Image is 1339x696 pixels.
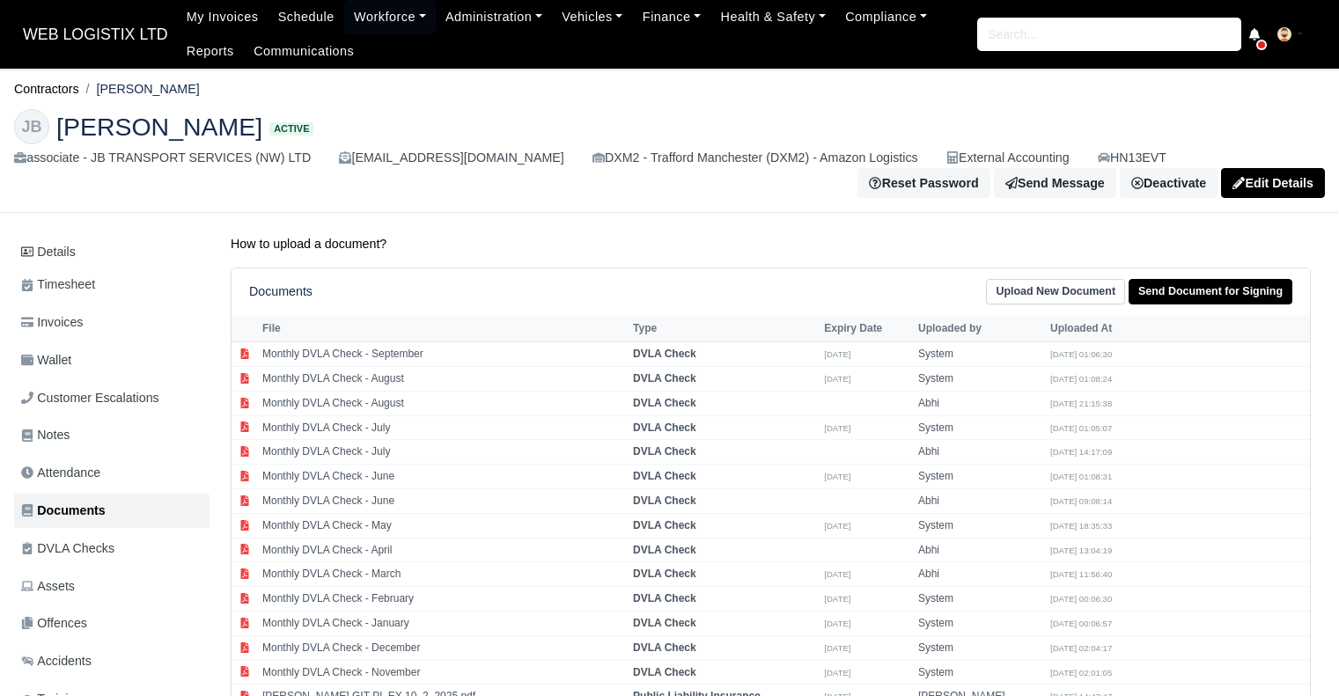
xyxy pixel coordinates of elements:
small: [DATE] 02:01:05 [1050,668,1112,678]
th: Type [629,316,820,342]
strong: DVLA Check [633,568,696,580]
td: Monthly DVLA Check - July [258,415,629,440]
span: [PERSON_NAME] [56,114,262,139]
a: Assets [14,569,210,604]
small: [DATE] [824,594,850,604]
td: Abhi [914,538,1046,562]
a: Upload New Document [986,279,1125,304]
small: [DATE] 01:05:07 [1050,423,1112,433]
strong: DVLA Check [633,372,696,385]
small: [DATE] 14:17:09 [1050,447,1112,457]
strong: DVLA Check [633,495,696,507]
td: System [914,415,1046,440]
td: Monthly DVLA Check - June [258,489,629,514]
a: Customer Escalations [14,381,210,415]
small: [DATE] 00:06:57 [1050,619,1112,628]
td: Monthly DVLA Check - September [258,342,629,367]
div: associate - JB TRANSPORT SERVICES (NW) LTD [14,148,311,168]
td: Monthly DVLA Check - November [258,660,629,685]
small: [DATE] [824,619,850,628]
td: Monthly DVLA Check - March [258,562,629,587]
strong: DVLA Check [633,445,696,458]
a: Offences [14,606,210,641]
small: [DATE] 01:06:30 [1050,349,1112,359]
strong: DVLA Check [633,470,696,482]
small: [DATE] 21:15:38 [1050,399,1112,408]
small: [DATE] 09:08:14 [1050,496,1112,506]
a: Wallet [14,343,210,377]
strong: DVLA Check [633,348,696,360]
td: System [914,660,1046,685]
strong: DVLA Check [633,666,696,678]
a: How to upload a document? [231,237,386,251]
td: Abhi [914,440,1046,465]
small: [DATE] 13:04:19 [1050,546,1112,555]
input: Search... [977,18,1241,51]
a: Send Message [994,168,1116,198]
div: Joshua James Blemmings [1,95,1338,213]
small: [DATE] [824,643,850,653]
a: Accidents [14,644,210,678]
small: [DATE] [824,349,850,359]
td: Monthly DVLA Check - April [258,538,629,562]
td: Monthly DVLA Check - August [258,367,629,392]
td: Monthly DVLA Check - June [258,465,629,489]
a: Edit Details [1221,168,1325,198]
small: [DATE] [824,569,850,579]
th: Uploaded At [1046,316,1178,342]
div: External Accounting [946,148,1070,168]
strong: DVLA Check [633,421,696,434]
div: JB [14,109,49,144]
a: Contractors [14,82,79,96]
td: Monthly DVLA Check - August [258,391,629,415]
span: Assets [21,576,75,597]
span: Wallet [21,350,71,370]
span: Notes [21,425,70,445]
small: [DATE] 18:35:33 [1050,521,1112,531]
a: Send Document for Signing [1129,279,1292,304]
td: Monthly DVLA Check - January [258,612,629,636]
strong: DVLA Check [633,519,696,531]
small: [DATE] [824,472,850,481]
th: Expiry Date [820,316,914,342]
td: Abhi [914,562,1046,587]
td: Abhi [914,391,1046,415]
h6: Documents [249,284,313,299]
small: [DATE] [824,374,850,384]
a: Reports [177,34,244,69]
span: Documents [21,501,106,521]
td: System [914,587,1046,612]
strong: DVLA Check [633,617,696,629]
button: Reset Password [857,168,990,198]
span: Active [269,122,313,136]
th: Uploaded by [914,316,1046,342]
small: [DATE] 02:04:17 [1050,643,1112,653]
td: Monthly DVLA Check - December [258,635,629,660]
span: Timesheet [21,275,95,295]
li: [PERSON_NAME] [79,79,200,99]
a: Timesheet [14,267,210,302]
small: [DATE] 00:06:30 [1050,594,1112,604]
a: DVLA Checks [14,531,210,566]
span: Attendance [21,463,100,483]
small: [DATE] 01:08:24 [1050,374,1112,384]
td: System [914,367,1046,392]
strong: DVLA Check [633,592,696,604]
span: WEB LOGISTIX LTD [14,17,177,52]
a: HN13EVT [1098,148,1166,168]
a: Communications [244,34,364,69]
strong: DVLA Check [633,641,696,654]
a: Deactivate [1120,168,1218,198]
small: [DATE] [824,521,850,531]
td: System [914,513,1046,538]
small: [DATE] 11:56:40 [1050,569,1112,579]
td: System [914,612,1046,636]
a: Invoices [14,305,210,340]
span: Invoices [21,312,83,333]
strong: DVLA Check [633,544,696,556]
th: File [258,316,629,342]
span: Offences [21,613,87,634]
span: Accidents [21,651,92,671]
td: Monthly DVLA Check - July [258,440,629,465]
